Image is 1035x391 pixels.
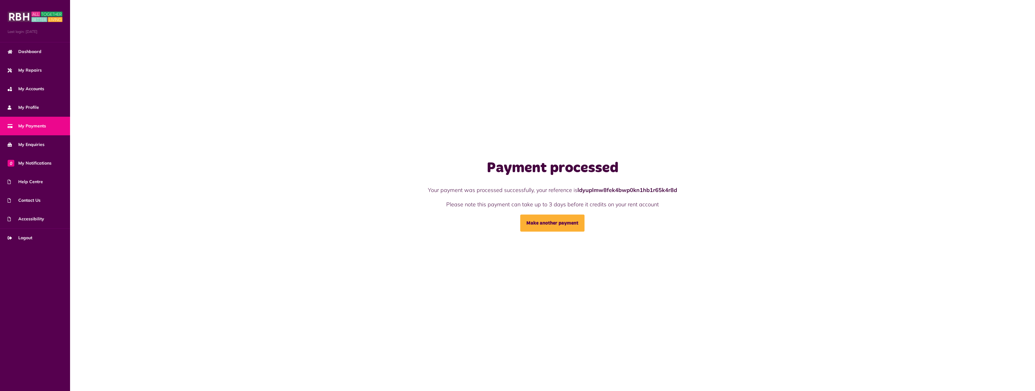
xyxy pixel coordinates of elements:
[8,48,41,55] span: Dashboard
[8,11,62,23] img: MyRBH
[382,186,723,194] p: Your payment was processed successfully, your reference is
[8,216,44,222] span: Accessibility
[520,215,585,232] a: Make another payment
[8,123,46,129] span: My Payments
[382,159,723,177] h1: Payment processed
[8,160,51,166] span: My Notifications
[8,67,42,73] span: My Repairs
[8,141,44,148] span: My Enquiries
[8,104,39,111] span: My Profile
[382,200,723,208] p: Please note this payment can take up to 3 days before it credits on your rent account
[8,197,41,204] span: Contact Us
[8,160,14,166] span: 0
[578,187,677,194] strong: ldyuplmw8fek4bwp0kn1hb1r65k4r8d
[8,179,43,185] span: Help Centre
[8,86,44,92] span: My Accounts
[8,29,62,34] span: Last login: [DATE]
[8,235,32,241] span: Logout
